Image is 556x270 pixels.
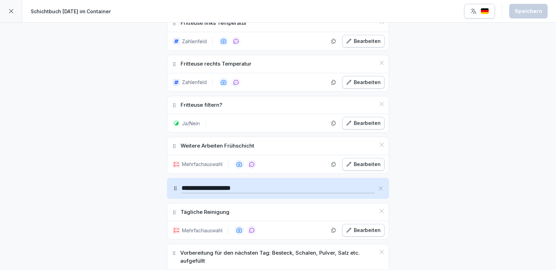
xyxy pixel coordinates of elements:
[182,120,200,127] p: Ja/Nein
[346,37,381,45] div: Bearbeiten
[342,224,385,237] button: Bearbeiten
[342,158,385,171] button: Bearbeiten
[181,101,222,109] p: Fritteuse filtern?
[346,78,381,86] div: Bearbeiten
[182,227,222,234] p: Mehrfachauswahl
[180,249,375,265] p: Vorbereitung für den nächsten Tag: Besteck, Schalen, Pulver, Salz etc. aufgefüllt
[181,19,247,27] p: Fritteuse links Temperatur
[346,119,381,127] div: Bearbeiten
[181,60,251,68] p: Fritteuse rechts Temperatur
[342,35,385,47] button: Bearbeiten
[342,117,385,129] button: Bearbeiten
[182,38,207,45] p: Zahlenfeld
[181,208,229,216] p: Tägliche Reinigung
[182,78,207,86] p: Zahlenfeld
[346,226,381,234] div: Bearbeiten
[515,7,542,15] div: Speichern
[181,142,254,150] p: Weitere Arbeiten Frühschicht
[346,160,381,168] div: Bearbeiten
[182,160,222,168] p: Mehrfachauswahl
[342,76,385,89] button: Bearbeiten
[509,4,548,18] button: Speichern
[481,8,489,15] img: de.svg
[31,8,111,15] p: Schichtbuch [DATE] im Container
